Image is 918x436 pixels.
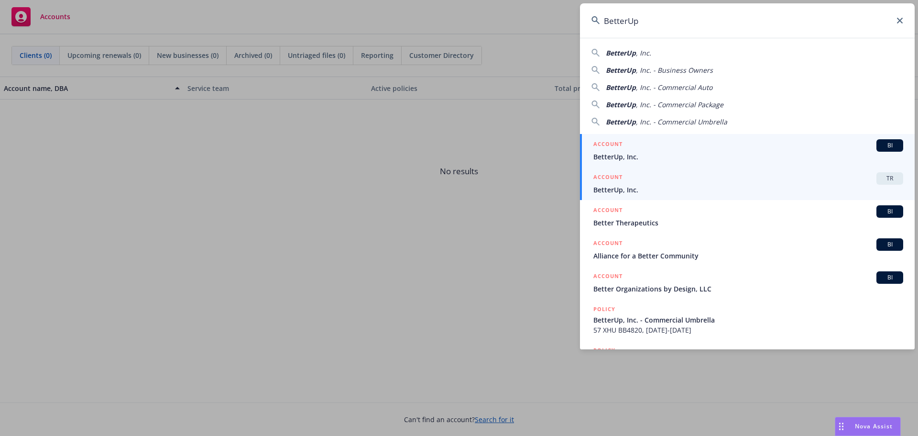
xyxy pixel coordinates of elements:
a: ACCOUNTTRBetterUp, Inc. [580,167,915,200]
span: Alliance for a Better Community [593,251,903,261]
a: ACCOUNTBIBetter Therapeutics [580,200,915,233]
span: BetterUp [606,100,636,109]
input: Search... [580,3,915,38]
span: , Inc. - Commercial Package [636,100,723,109]
h5: ACCOUNT [593,271,623,283]
span: , Inc. - Commercial Auto [636,83,712,92]
div: Drag to move [835,417,847,436]
span: Nova Assist [855,422,893,430]
span: BetterUp, Inc. [593,152,903,162]
h5: ACCOUNT [593,139,623,151]
a: ACCOUNTBIAlliance for a Better Community [580,233,915,266]
span: 57 XHU BB4820, [DATE]-[DATE] [593,325,903,335]
span: Better Therapeutics [593,218,903,228]
span: BetterUp, Inc. [593,185,903,195]
span: BI [880,207,899,216]
h5: ACCOUNT [593,172,623,184]
a: POLICY [580,340,915,381]
span: , Inc. [636,48,651,57]
span: , Inc. - Business Owners [636,66,713,75]
h5: ACCOUNT [593,238,623,250]
span: BetterUp, Inc. - Commercial Umbrella [593,315,903,325]
span: BI [880,240,899,249]
span: BI [880,273,899,282]
span: BetterUp [606,117,636,126]
span: , Inc. - Commercial Umbrella [636,117,727,126]
span: BetterUp [606,66,636,75]
h5: POLICY [593,346,615,355]
span: Better Organizations by Design, LLC [593,284,903,294]
span: BetterUp [606,48,636,57]
span: BI [880,141,899,150]
h5: ACCOUNT [593,205,623,217]
a: POLICYBetterUp, Inc. - Commercial Umbrella57 XHU BB4820, [DATE]-[DATE] [580,299,915,340]
a: ACCOUNTBIBetterUp, Inc. [580,134,915,167]
button: Nova Assist [835,417,901,436]
span: BetterUp [606,83,636,92]
h5: POLICY [593,304,615,314]
span: TR [880,174,899,183]
a: ACCOUNTBIBetter Organizations by Design, LLC [580,266,915,299]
